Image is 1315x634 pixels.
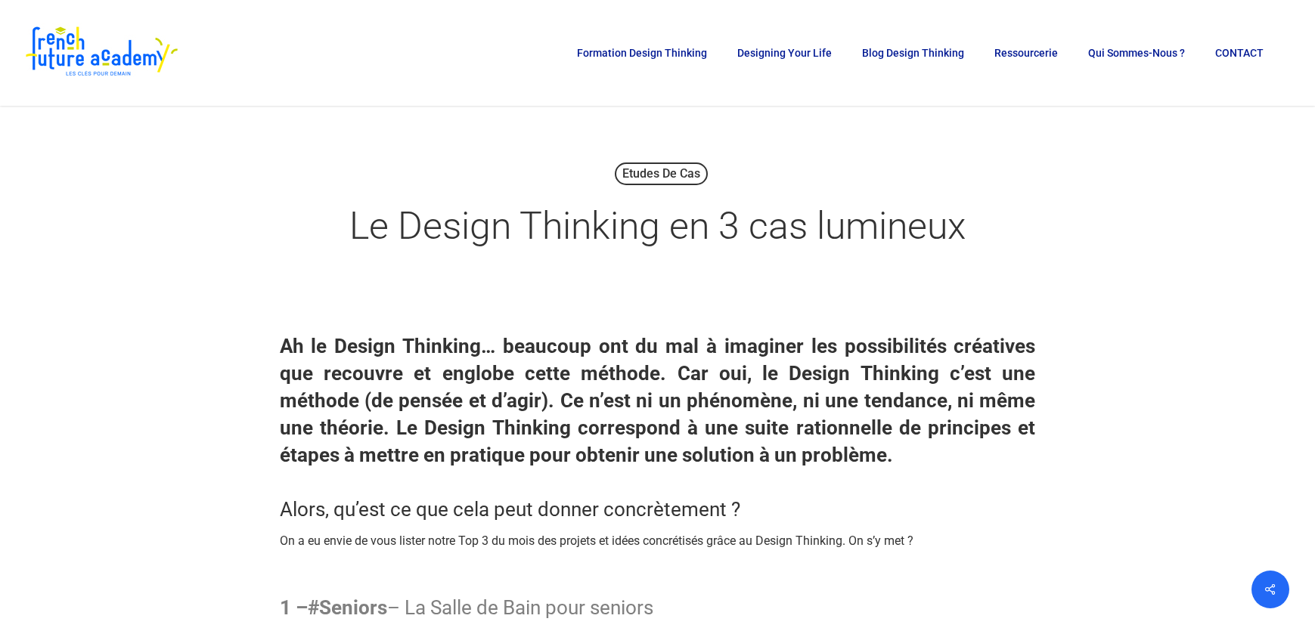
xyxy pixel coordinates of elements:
span: Designing Your Life [737,47,832,59]
strong: 1 – [280,596,653,619]
span: Formation Design Thinking [577,47,707,59]
a: Ressourcerie [987,48,1065,58]
span: Ah le Design Thinking… beaucoup ont du mal à imaginer les possibilités créatives que recouvre et ... [280,335,1036,466]
b: #Seniors [308,596,387,619]
span: CONTACT [1215,47,1264,59]
p: On a eu envie de vous lister notre Top 3 du mois des projets et idées concrétisés grâce au Design... [280,529,1036,553]
a: Etudes de cas [615,162,708,185]
span: Qui sommes-nous ? [1088,47,1185,59]
a: Formation Design Thinking [569,48,715,58]
h1: Le Design Thinking en 3 cas lumineux [280,188,1036,264]
a: CONTACT [1208,48,1271,58]
span: – La Salle de Bain pour seniors [387,596,653,619]
a: Blog Design Thinking [854,48,972,58]
span: Blog Design Thinking [862,47,964,59]
a: Designing Your Life [730,48,839,58]
span: Ressourcerie [994,47,1058,59]
img: French Future Academy [21,23,181,83]
h3: Alors, qu’est ce que cela peut donner concrètement ? [280,332,1036,523]
a: Qui sommes-nous ? [1081,48,1192,58]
